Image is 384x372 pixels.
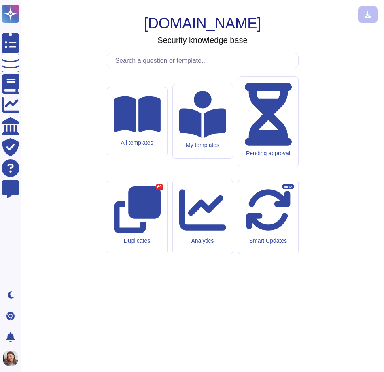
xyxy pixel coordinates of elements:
[3,351,18,366] img: user
[144,15,261,32] h1: [DOMAIN_NAME]
[114,139,161,146] div: All templates
[114,237,161,244] div: Duplicates
[156,184,163,190] div: 69
[245,237,292,244] div: Smart Updates
[179,237,226,244] div: Analytics
[157,35,247,45] h3: Security knowledge base
[179,142,226,149] div: My templates
[111,53,298,68] input: Search a question or template...
[245,150,292,157] div: Pending approval
[2,349,23,367] button: user
[282,184,294,190] div: BETA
